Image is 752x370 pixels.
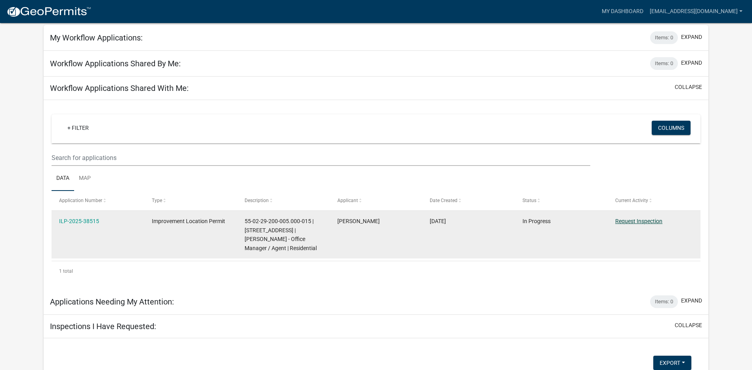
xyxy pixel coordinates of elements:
a: Request Inspection [615,218,662,224]
button: collapse [675,83,702,91]
span: Date Created [430,198,457,203]
span: Status [522,198,536,203]
div: Items: 0 [650,31,678,44]
span: Application Number [59,198,102,203]
span: Current Activity [615,198,648,203]
h5: My Workflow Applications: [50,33,143,42]
span: Improvement Location Permit [152,218,225,224]
button: Export [653,356,691,370]
div: Items: 0 [650,57,678,70]
datatable-header-cell: Current Activity [608,191,700,210]
button: collapse [675,321,702,330]
button: expand [681,297,702,305]
datatable-header-cell: Date Created [422,191,515,210]
h5: Workflow Applications Shared With Me: [50,83,189,93]
a: + Filter [61,121,95,135]
a: Data [52,166,74,191]
datatable-header-cell: Description [237,191,330,210]
h5: Workflow Applications Shared By Me: [50,59,181,68]
span: Description [245,198,269,203]
a: ILP-2025-38515 [59,218,99,224]
div: collapse [44,100,708,289]
datatable-header-cell: Applicant [329,191,422,210]
h5: Inspections I Have Requested: [50,322,156,331]
datatable-header-cell: Type [144,191,237,210]
button: expand [681,33,702,41]
a: [EMAIL_ADDRESS][DOMAIN_NAME] [647,4,746,19]
h5: Applications Needing My Attention: [50,297,174,306]
span: 07/15/2025 [430,218,446,224]
datatable-header-cell: Status [515,191,608,210]
span: Applicant [337,198,358,203]
span: 55-02-29-200-005.000-015 | 13894 N ZOEY LN | Jackie Thompson - Office Manager / Agent | Residential [245,218,317,251]
a: My Dashboard [599,4,647,19]
input: Search for applications [52,150,590,166]
div: 1 total [52,261,700,281]
span: In Progress [522,218,551,224]
datatable-header-cell: Application Number [52,191,144,210]
div: Items: 0 [650,295,678,308]
span: Tyler Mylcraine [337,218,380,224]
button: Columns [652,121,691,135]
button: expand [681,59,702,67]
span: Type [152,198,162,203]
a: Map [74,166,96,191]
